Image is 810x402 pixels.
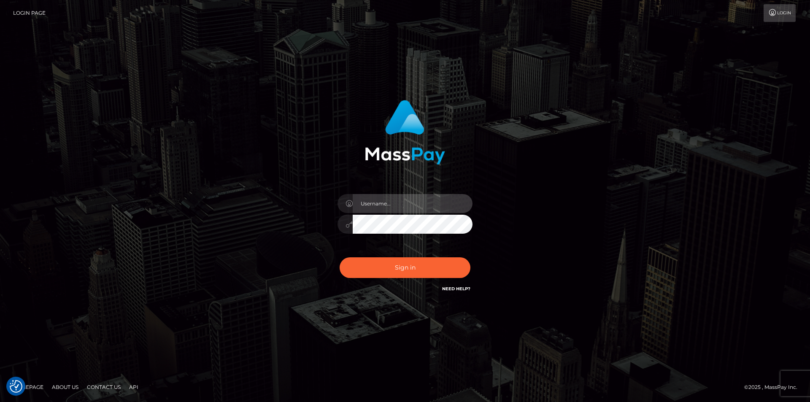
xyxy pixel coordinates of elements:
[442,286,470,291] a: Need Help?
[340,257,470,278] button: Sign in
[84,380,124,394] a: Contact Us
[126,380,142,394] a: API
[365,100,445,165] img: MassPay Login
[9,380,47,394] a: Homepage
[744,383,804,392] div: © 2025 , MassPay Inc.
[10,380,22,393] button: Consent Preferences
[353,194,472,213] input: Username...
[10,380,22,393] img: Revisit consent button
[13,4,46,22] a: Login Page
[764,4,796,22] a: Login
[49,380,82,394] a: About Us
